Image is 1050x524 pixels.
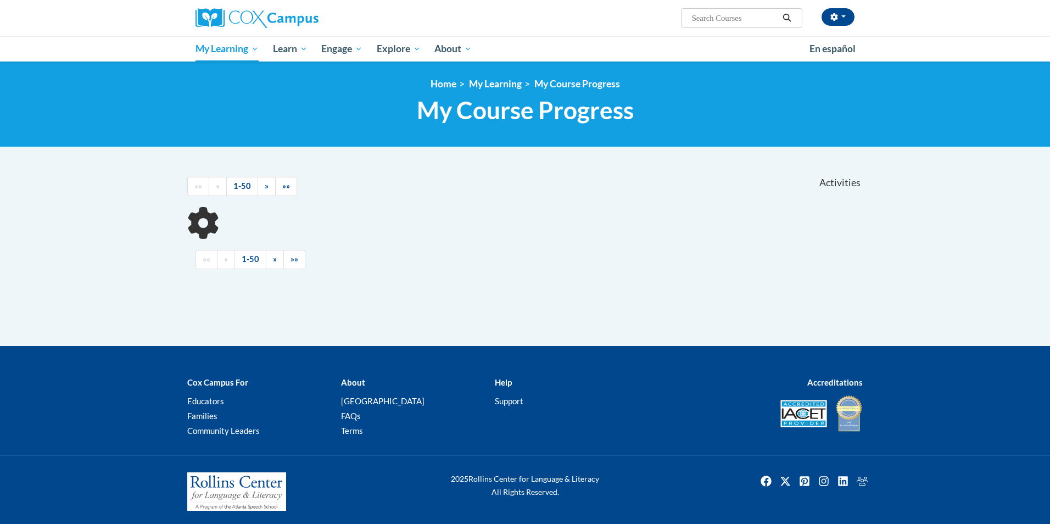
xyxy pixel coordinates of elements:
span: » [265,181,269,191]
a: Community Leaders [187,426,260,436]
span: En español [809,43,856,54]
a: Engage [314,36,370,62]
a: End [275,177,297,196]
span: »» [291,254,298,264]
span: « [224,254,228,264]
a: Twitter [777,472,794,490]
a: FAQs [341,411,361,421]
img: Accredited IACET® Provider [780,400,827,427]
span: »» [282,181,290,191]
img: Pinterest icon [796,472,813,490]
img: Facebook icon [757,472,775,490]
span: My Learning [196,42,259,55]
a: Explore [370,36,428,62]
a: Facebook Group [853,472,871,490]
a: Facebook [757,472,775,490]
a: Previous [217,250,235,269]
input: Search Courses [691,12,779,25]
a: My Course Progress [534,78,620,90]
b: About [341,377,365,387]
b: Cox Campus For [187,377,248,387]
span: « [216,181,220,191]
a: My Learning [469,78,522,90]
a: Families [187,411,217,421]
a: Next [258,177,276,196]
img: LinkedIn icon [834,472,852,490]
img: Instagram icon [815,472,833,490]
div: Rollins Center for Language & Literacy All Rights Reserved. [410,472,640,499]
a: Cox Campus [196,8,404,28]
div: Main menu [179,36,871,62]
img: Twitter icon [777,472,794,490]
a: Linkedin [834,472,852,490]
button: Search [779,12,795,25]
span: Learn [273,42,308,55]
a: Previous [209,177,227,196]
span: «« [194,181,202,191]
a: 1-50 [234,250,266,269]
span: 2025 [451,474,468,483]
a: About [428,36,479,62]
a: Next [266,250,284,269]
a: Begining [187,177,209,196]
a: En español [802,37,863,60]
span: Explore [377,42,421,55]
button: Account Settings [822,8,854,26]
span: Activities [819,177,861,189]
a: Learn [266,36,315,62]
span: My Course Progress [417,96,634,125]
img: IDA® Accredited [835,394,863,433]
a: Home [431,78,456,90]
img: Rollins Center for Language & Literacy - A Program of the Atlanta Speech School [187,472,286,511]
span: » [273,254,277,264]
a: Support [495,396,523,406]
img: Cox Campus [196,8,319,28]
a: My Learning [188,36,266,62]
span: Engage [321,42,362,55]
img: Facebook group icon [853,472,871,490]
a: 1-50 [226,177,258,196]
span: About [434,42,472,55]
a: End [283,250,305,269]
a: Instagram [815,472,833,490]
a: Begining [196,250,217,269]
a: Pinterest [796,472,813,490]
span: «« [203,254,210,264]
b: Help [495,377,512,387]
b: Accreditations [807,377,863,387]
a: Educators [187,396,224,406]
a: [GEOGRAPHIC_DATA] [341,396,425,406]
a: Terms [341,426,363,436]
